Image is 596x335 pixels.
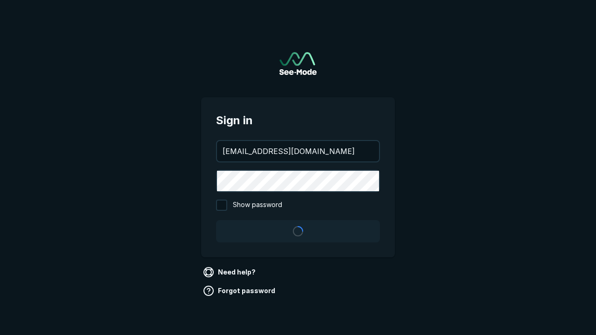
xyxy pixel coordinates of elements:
a: Need help? [201,265,259,280]
img: See-Mode Logo [279,52,317,75]
a: Go to sign in [279,52,317,75]
span: Show password [233,200,282,211]
a: Forgot password [201,283,279,298]
span: Sign in [216,112,380,129]
input: your@email.com [217,141,379,161]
